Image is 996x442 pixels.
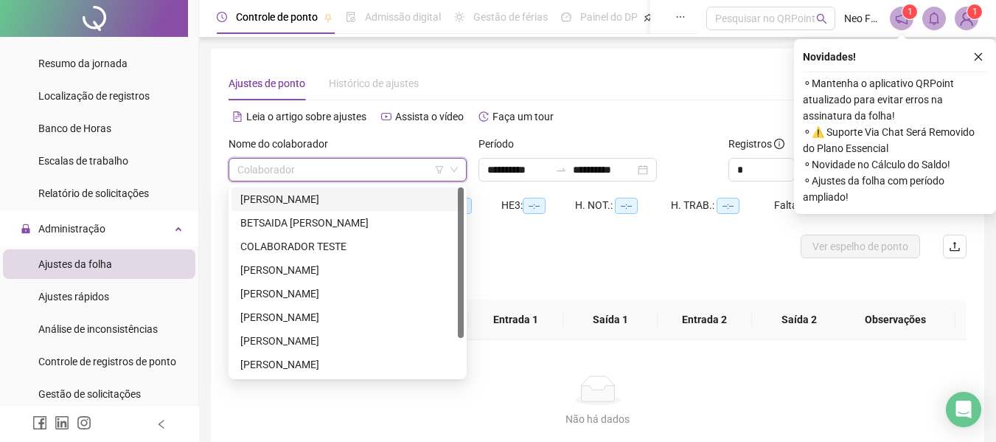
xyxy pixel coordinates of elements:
span: upload [949,241,961,252]
span: filter [435,165,444,174]
span: youtube [381,111,391,122]
div: ANTÔNIA VALÉRIA DA SILVA MENEZES [231,187,464,211]
span: Registros [728,136,784,152]
div: BETSAIDA [PERSON_NAME] [240,215,455,231]
div: H. TRAB.: [671,197,774,214]
th: Entrada 2 [658,300,752,340]
div: HE 3: [501,197,575,214]
span: Relatório de solicitações [38,187,149,199]
span: ellipsis [675,12,686,22]
span: swap-right [555,164,567,176]
th: Observações [835,300,955,340]
button: Ver espelho de ponto [801,235,920,258]
span: Faltas: [774,199,807,211]
div: Open Intercom Messenger [946,392,981,427]
span: Leia o artigo sobre ajustes [246,111,366,122]
span: Localização de registros [38,90,150,102]
label: Nome do colaborador [229,136,338,152]
span: file-text [232,111,243,122]
span: down [450,165,459,174]
th: Saída 2 [752,300,846,340]
span: file-done [346,12,356,22]
span: Assista o vídeo [395,111,464,122]
span: --:-- [717,198,739,214]
span: Ajustes da folha [38,258,112,270]
label: Período [478,136,523,152]
div: [PERSON_NAME] [240,191,455,207]
span: Novidades ! [803,49,856,65]
span: Painel do DP [580,11,638,23]
span: sun [454,12,464,22]
span: 1 [972,7,978,17]
span: lock [21,224,31,234]
span: Escalas de trabalho [38,155,128,167]
span: linkedin [55,415,69,430]
div: MARIA JESSICA DA SILVA ALMEIDA [231,329,464,353]
span: pushpin [644,13,652,22]
div: [PERSON_NAME] [240,309,455,325]
sup: 1 [902,4,917,19]
div: H. NOT.: [575,197,671,214]
span: Admissão digital [365,11,441,23]
div: MARIA NAYARA ALVES SAMPAIO [231,353,464,376]
span: ⚬ Novidade no Cálculo do Saldo! [803,156,987,173]
span: Resumo da jornada [38,58,128,69]
span: Histórico de ajustes [329,77,419,89]
span: ⚬ Mantenha o aplicativo QRPoint atualizado para evitar erros na assinatura da folha! [803,75,987,124]
div: [PERSON_NAME] [240,356,455,373]
span: dashboard [561,12,571,22]
span: Ajustes de ponto [229,77,305,89]
img: 90049 [955,7,978,30]
div: Não há dados [246,411,949,427]
span: info-circle [774,139,784,149]
span: --:-- [615,198,638,214]
span: Banco de Horas [38,122,111,134]
span: bell [927,12,941,25]
span: left [156,419,167,429]
div: KATIA FERREIRA BATISTA [231,305,464,329]
span: Faça um tour [492,111,554,122]
span: Gestão de solicitações [38,388,141,400]
div: BETSAIDA HENRIQUE DE QUEIROZ [231,211,464,235]
div: [PERSON_NAME] [240,286,455,302]
div: [PERSON_NAME] [240,333,455,349]
div: COLABORADOR TESTE [231,235,464,258]
span: history [478,111,489,122]
th: Saída 1 [563,300,658,340]
div: JULIA FERREIRA COELHO [231,282,464,305]
span: notification [895,12,908,25]
span: Neo Folic [844,10,881,27]
span: clock-circle [217,12,227,22]
div: COLABORADOR TESTE [240,238,455,255]
span: Controle de registros de ponto [38,356,176,367]
span: --:-- [523,198,546,214]
div: [PERSON_NAME] [240,262,455,278]
span: search [816,13,827,24]
span: ⚬ Ajustes da folha com período ampliado! [803,173,987,205]
span: Gestão de férias [473,11,548,23]
span: Administração [38,223,105,235]
th: Entrada 1 [469,300,563,340]
span: Ajustes rápidos [38,291,109,303]
sup: Atualize o seu contato no menu Meus Dados [967,4,982,19]
span: to [555,164,567,176]
span: close [973,52,983,62]
span: pushpin [324,13,332,22]
span: ⚬ ⚠️ Suporte Via Chat Será Removido do Plano Essencial [803,124,987,156]
span: instagram [77,415,91,430]
span: Controle de ponto [236,11,318,23]
span: Observações [847,311,944,328]
div: DANIEL PEREIRA DE OLIVEIRA FILHO [231,258,464,282]
span: 1 [908,7,913,17]
span: Análise de inconsistências [38,323,158,335]
span: facebook [32,415,47,430]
